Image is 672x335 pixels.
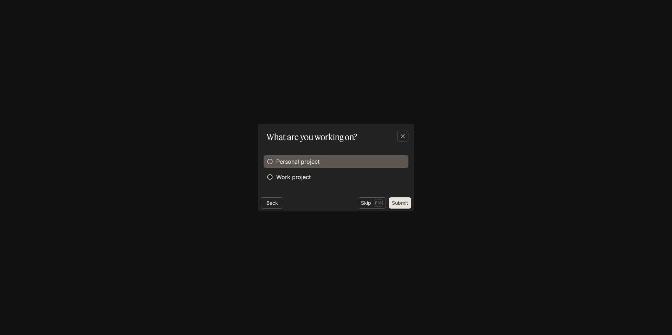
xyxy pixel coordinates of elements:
[389,197,411,209] button: Submit
[374,199,383,207] p: Esc
[358,197,386,209] button: SkipEsc
[276,173,311,181] span: Work project
[276,157,319,166] span: Personal project
[266,131,357,143] p: What are you working on?
[261,197,283,209] button: Back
